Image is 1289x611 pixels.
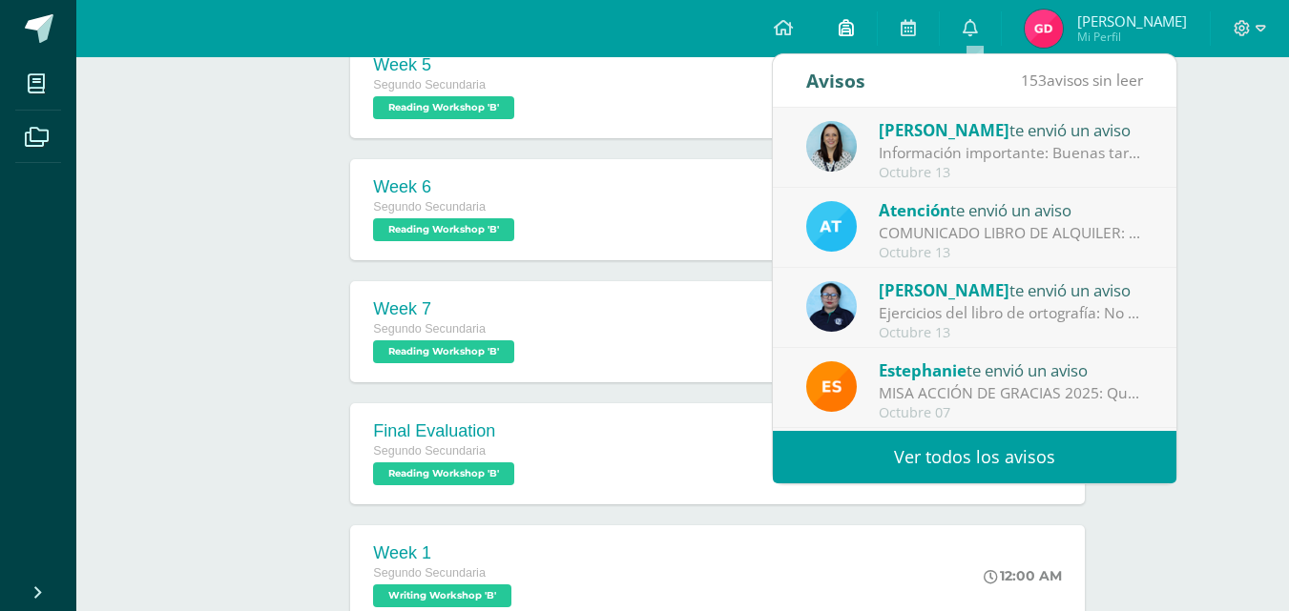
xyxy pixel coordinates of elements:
[879,325,1144,341] div: Octubre 13
[879,359,967,381] span: Estephanie
[879,117,1144,142] div: te envió un aviso
[806,121,857,172] img: aed16db0a88ebd6752f21681ad1200a1.png
[773,431,1176,483] a: Ver todos los avisos
[879,222,1144,244] div: COMUNICADO LIBRO DE ALQUILER: Estimados padres de familia, Les compartimos información importante...
[806,281,857,332] img: 911da8577ce506968a839c78ed3a8bf3.png
[806,201,857,252] img: 9fc725f787f6a993fc92a288b7a8b70c.png
[373,299,519,319] div: Week 7
[373,55,519,75] div: Week 5
[879,119,1009,141] span: [PERSON_NAME]
[879,197,1144,222] div: te envió un aviso
[373,218,514,241] span: Reading Workshop 'B'
[1021,70,1047,91] span: 153
[1025,10,1063,48] img: 24a3b963a79dffa08ef63a6ade5a106e.png
[373,96,514,119] span: Reading Workshop 'B'
[373,78,486,92] span: Segundo Secundaria
[806,54,865,107] div: Avisos
[879,357,1144,382] div: te envió un aviso
[373,322,486,336] span: Segundo Secundaria
[1077,29,1187,45] span: Mi Perfil
[879,405,1144,421] div: Octubre 07
[879,142,1144,164] div: Información importante: Buenas tardes padres de familia, Compartimos información importante. Salu...
[879,279,1009,301] span: [PERSON_NAME]
[879,199,950,221] span: Atención
[373,543,516,563] div: Week 1
[879,382,1144,404] div: MISA ACCIÓN DE GRACIAS 2025: Queridas Familias BSJ, un gusto saludarles. Mañana tendremos una San...
[373,444,486,458] span: Segundo Secundaria
[373,566,486,580] span: Segundo Secundaria
[373,200,486,214] span: Segundo Secundaria
[373,421,519,441] div: Final Evaluation
[373,462,514,485] span: Reading Workshop 'B'
[373,584,511,607] span: Writing Workshop 'B'
[879,302,1144,324] div: Ejercicios del libro de ortografía: No entrego libro de ortografía. Entregarlo mañana con el valo...
[984,567,1062,584] div: 12:00 AM
[373,177,519,197] div: Week 6
[879,165,1144,181] div: Octubre 13
[1077,11,1187,31] span: [PERSON_NAME]
[806,361,857,412] img: 4ba0fbdb24318f1bbd103ebd070f4524.png
[879,245,1144,261] div: Octubre 13
[1021,70,1143,91] span: avisos sin leer
[373,340,514,363] span: Reading Workshop 'B'
[879,277,1144,302] div: te envió un aviso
